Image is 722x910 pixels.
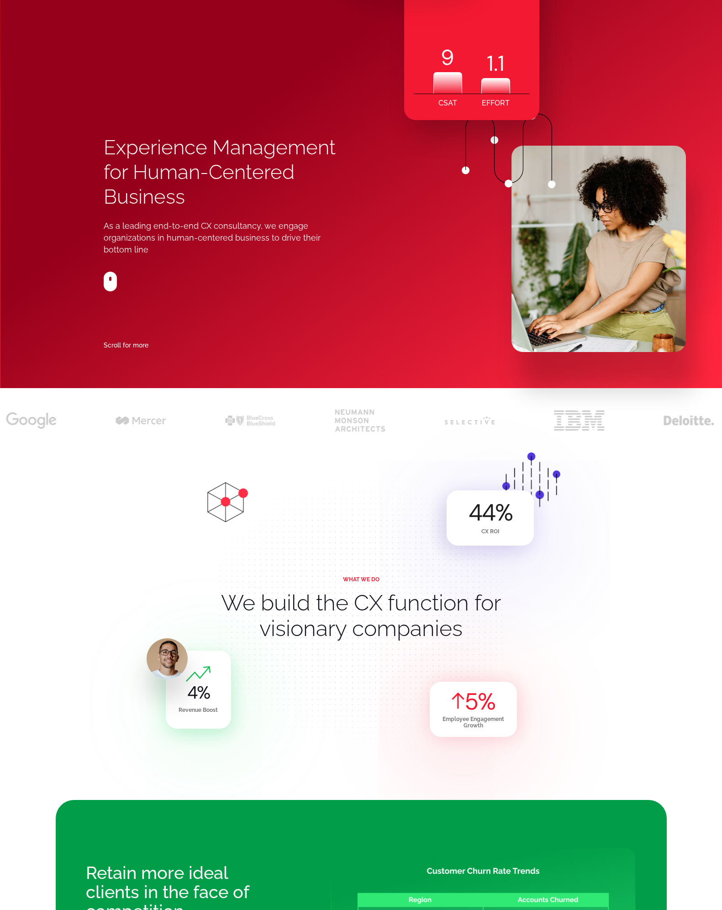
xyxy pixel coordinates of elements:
[554,410,604,430] img: cx for ibm logo
[179,707,218,713] div: Revenue Boost
[464,686,478,717] code: 5
[187,684,210,702] div: %
[225,416,275,425] img: cx for bcbs
[104,220,339,256] div: As a leading end-to-end CX consultancy, we engage organizations in human-centered business to dri...
[104,135,361,209] h1: Experience Management for Human-Centered Business
[469,497,495,528] code: 44
[487,49,494,78] code: 1
[217,590,505,641] h2: We build the CX function for visionary companies
[6,412,56,428] img: cx for google black logo
[444,416,495,425] img: cx for selective insurance logo
[464,690,495,713] div: %
[481,528,499,535] div: CX ROI
[343,576,379,583] div: WHAT WE DO
[433,43,462,72] div: 9
[443,716,504,729] div: Employee Engagement Growth
[481,49,510,78] div: .
[482,94,510,112] div: EFFORT
[187,681,197,704] code: 4
[469,501,512,524] div: %
[664,416,714,425] img: cx for deloitte
[438,94,457,112] div: CSAT
[104,339,148,352] div: Scroll for more
[335,409,385,432] img: cx for neumann monson architects black logo
[498,49,505,78] code: 1
[116,416,166,424] img: cx for mercer black logo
